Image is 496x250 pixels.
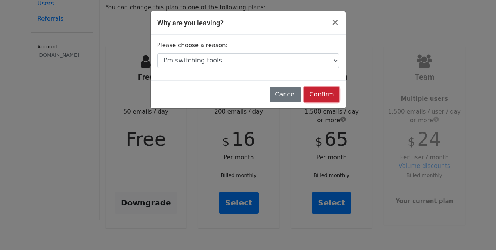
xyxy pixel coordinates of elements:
[157,18,224,28] h5: Why are you leaving?
[325,11,345,33] button: Close
[157,41,228,50] label: Please choose a reason:
[457,212,496,250] iframe: Chat Widget
[270,87,301,102] button: Cancel
[304,87,339,102] input: Confirm
[331,17,339,28] span: ×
